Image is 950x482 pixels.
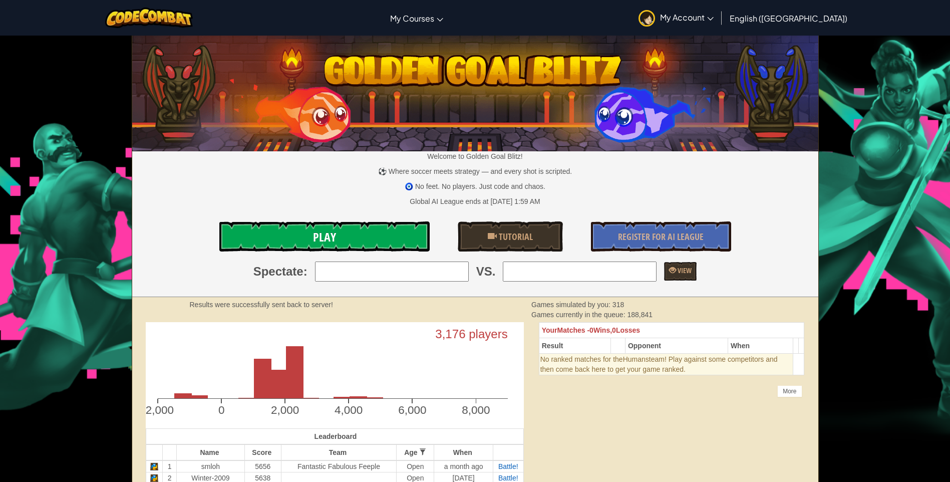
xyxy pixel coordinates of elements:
span: Losses [616,326,640,334]
a: Battle! [498,462,518,470]
span: Games currently in the queue: [531,311,627,319]
td: 1 [163,460,177,472]
text: -2,000 [142,404,174,416]
div: More [777,385,802,397]
a: English ([GEOGRAPHIC_DATA]) [725,5,852,32]
text: 8,000 [462,404,490,416]
th: Score [244,444,281,460]
th: When [728,338,793,354]
span: : [303,263,307,280]
th: Name [177,444,245,460]
span: Play [313,229,336,245]
a: Tutorial [458,221,563,252]
text: 4,000 [335,404,363,416]
a: My Account [634,2,719,34]
span: Your [542,326,557,334]
p: Welcome to Golden Goal Blitz! [132,151,818,161]
text: 3,176 players [435,327,508,341]
img: Golden Goal [132,32,818,151]
img: CodeCombat logo [105,8,193,28]
span: 188,841 [627,311,653,319]
span: No ranked matches for the [540,355,623,363]
span: View [676,266,692,275]
th: 0 0 [539,323,804,338]
th: Result [539,338,610,354]
span: Games simulated by you: [531,301,612,309]
span: Register for AI League [618,230,704,243]
th: Opponent [625,338,728,354]
span: Leaderboard [314,432,357,440]
span: My Account [660,12,714,23]
span: VS. [476,263,496,280]
td: Open [397,460,434,472]
text: 2,000 [271,404,299,416]
span: 318 [612,301,624,309]
a: Register for AI League [591,221,731,252]
img: avatar [639,10,655,27]
text: 0 [218,404,224,416]
span: Matches - [557,326,590,334]
p: 🧿 No feet. No players. Just code and chaos. [132,181,818,191]
th: Team [281,444,397,460]
span: Spectate [253,263,303,280]
td: 5656 [244,460,281,472]
td: Fantastic Fabulous Feeple [281,460,397,472]
td: Humans [539,354,793,375]
div: Global AI League ends at [DATE] 1:59 AM [410,196,540,206]
span: Tutorial [497,230,533,243]
th: Age [397,444,434,460]
a: My Courses [385,5,448,32]
span: My Courses [390,13,434,24]
td: smloh [177,460,245,472]
span: English ([GEOGRAPHIC_DATA]) [730,13,847,24]
span: team! Play against some competitors and then come back here to get your game ranked. [540,355,778,373]
a: Battle! [498,474,518,482]
text: 6,000 [398,404,426,416]
td: a month ago [434,460,493,472]
span: Wins, [593,326,612,334]
th: When [434,444,493,460]
strong: Results were successfully sent back to server! [190,301,333,309]
p: ⚽ Where soccer meets strategy — and every shot is scripted. [132,166,818,176]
